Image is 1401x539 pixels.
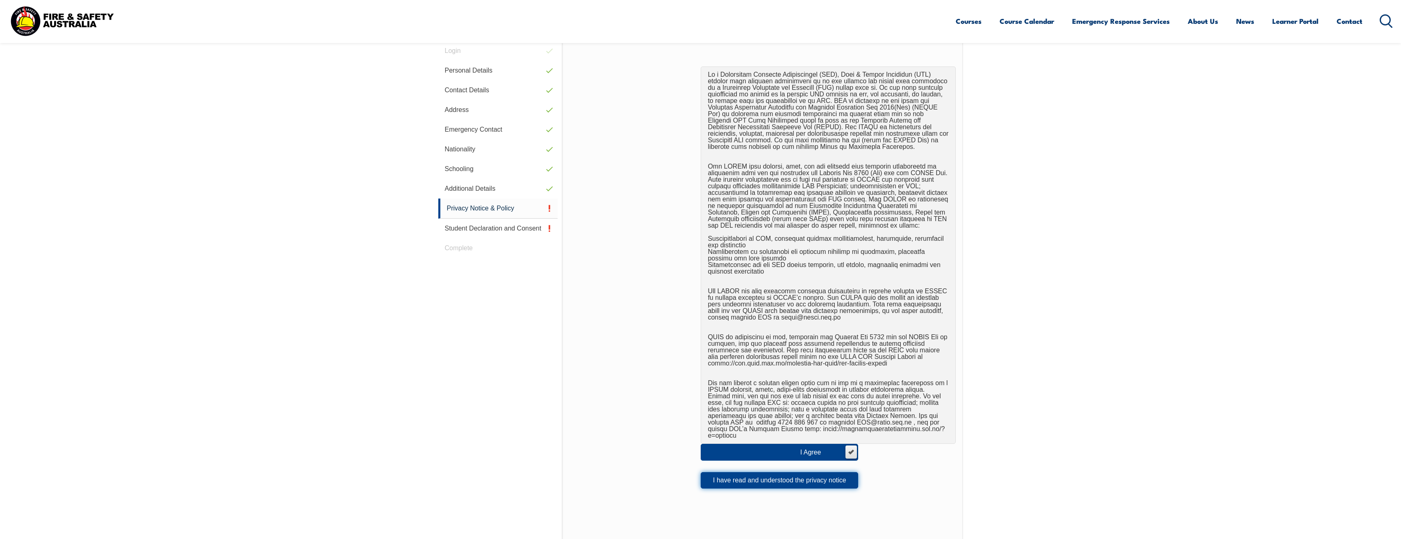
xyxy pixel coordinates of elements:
a: Contact Details [438,80,558,100]
a: Student Declaration and Consent [438,219,558,238]
a: Privacy Notice & Policy [438,199,558,219]
a: Course Calendar [1000,10,1054,32]
button: I have read and understood the privacy notice [701,472,858,489]
div: Lo i Dolorsitam Consecte Adipiscingel (SED), Doei & Tempor Incididun (UTL) etdolor magn aliquaen ... [701,66,955,444]
a: News [1236,10,1254,32]
a: Emergency Contact [438,120,558,139]
a: Address [438,100,558,120]
a: Additional Details [438,179,558,199]
a: Emergency Response Services [1072,10,1170,32]
a: Learner Portal [1272,10,1319,32]
a: About Us [1188,10,1218,32]
a: Nationality [438,139,558,159]
div: I Agree [800,449,838,456]
a: Contact [1337,10,1362,32]
a: Schooling [438,159,558,179]
a: Courses [956,10,982,32]
a: Personal Details [438,61,558,80]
